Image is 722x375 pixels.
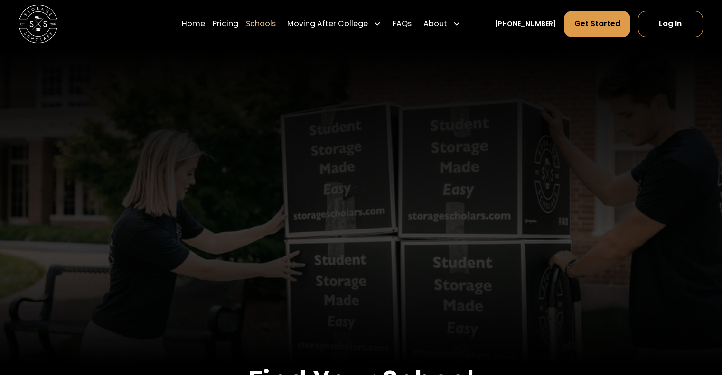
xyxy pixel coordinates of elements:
a: Home [182,10,205,37]
a: Schools [246,10,276,37]
img: Storage Scholars main logo [19,5,57,43]
a: Pricing [213,10,238,37]
div: About [423,18,447,29]
div: Moving After College [287,18,368,29]
a: [PHONE_NUMBER] [495,19,556,29]
a: Get Started [564,11,630,37]
a: FAQs [393,10,412,37]
a: Log In [638,11,703,37]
